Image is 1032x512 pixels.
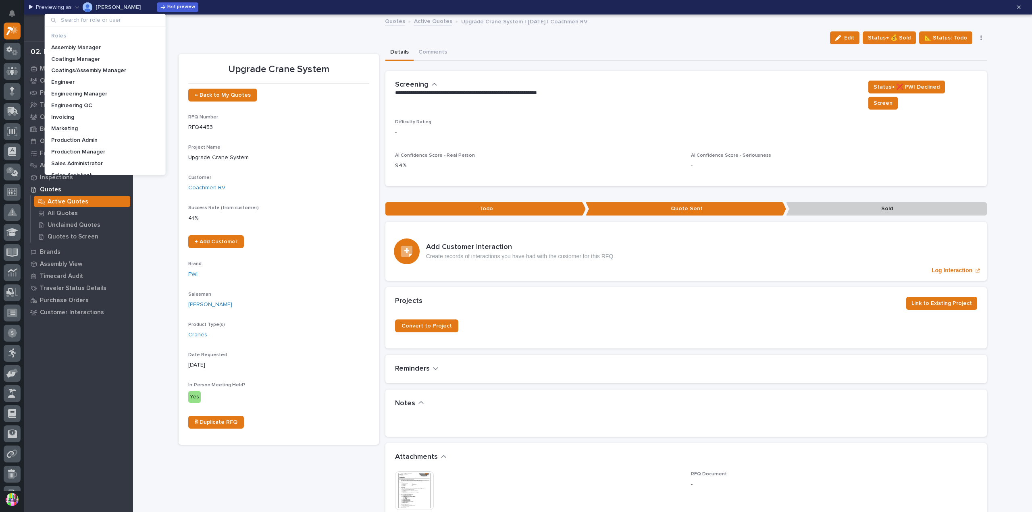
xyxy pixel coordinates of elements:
[188,184,225,192] a: Coachmen RV
[24,99,133,111] a: Travelers
[45,65,166,77] div: Coatings/Assembly Manager
[36,4,72,11] p: Previewing as
[924,33,967,43] span: 📐 Status: Todo
[45,42,166,54] div: Assembly Manager
[844,34,854,41] span: Edit
[24,87,133,99] a: Projects
[863,31,916,44] button: Status→ 💰 Sold
[40,126,66,133] p: Buildings
[691,153,771,158] span: AI Confidence Score - Seriousness
[395,453,447,462] button: Attachments
[195,419,237,425] span: ⎘ Duplicate RFQ
[24,111,133,123] a: Customers
[40,162,100,169] p: Automated Drawings
[40,150,108,157] p: Fab and Coatings Items
[395,399,415,408] h2: Notes
[31,48,71,57] div: 02. Projects
[24,135,133,147] a: Onsite Calendar
[426,253,614,260] p: Create records of interactions you have had with the customer for this RFQ
[48,198,88,205] p: Active Quotes
[195,92,251,98] span: ← Back to My Quotes
[45,135,166,146] div: Production Admin
[830,31,859,44] button: Edit
[786,202,986,216] p: Sold
[31,207,133,219] a: All Quotes
[24,171,133,183] a: Inspections
[24,123,133,135] a: Buildings
[188,301,232,309] a: [PERSON_NAME]
[385,202,586,216] p: Todo
[4,491,21,508] button: users-avatar
[402,323,452,329] span: Convert to Project
[40,309,104,316] p: Customer Interactions
[874,82,940,92] span: Status→ ❌ PWI Declined
[40,174,73,181] p: Inspections
[40,186,61,193] p: Quotes
[40,138,87,145] p: Onsite Calendar
[188,153,369,162] p: Upgrade Crane System
[188,270,198,279] a: PWI
[395,297,422,306] h2: Projects
[40,77,87,85] p: Customer Types
[906,297,977,310] button: Link to Existing Project
[51,137,98,144] p: Production Admin
[24,147,133,159] a: Fab and Coatings Items
[51,91,107,97] p: Engineering Manager
[911,298,972,308] span: Link to Existing Project
[4,5,21,22] button: Notifications
[51,56,100,63] p: Coatings Manager
[51,125,78,132] p: Marketing
[48,210,78,217] p: All Quotes
[24,306,133,318] a: Customer Interactions
[586,202,786,216] p: Quote Sent
[395,319,458,332] a: Convert to Project
[691,162,977,170] p: -
[395,365,430,373] h2: Reminders
[188,64,369,75] p: Upgrade Crane System
[385,44,414,61] button: Details
[385,16,405,25] a: Quotes
[188,123,369,132] p: RFQ4453
[24,62,133,75] a: My Work
[10,10,21,23] div: Notifications
[188,261,202,266] span: Brand
[40,102,67,109] p: Travelers
[45,170,166,181] div: Sales Assistant
[932,267,972,274] p: Log Interaction
[188,89,257,102] a: ← Back to My Quotes
[45,112,166,123] div: Invoicing
[24,246,133,258] a: Brands
[395,81,437,89] button: Screening
[51,160,103,167] p: Sales Administrator
[385,222,987,281] a: Log Interaction
[395,81,429,89] h2: Screening
[188,383,246,388] span: In-Person Meeting Held?
[188,115,218,120] span: RFQ Number
[45,88,166,100] div: Engineering Manager
[395,399,424,408] button: Notes
[24,270,133,282] a: Timecard Audit
[51,149,105,155] p: Production Manager
[45,158,166,170] div: Sales Administrator
[188,235,244,248] a: + Add Customer
[48,233,98,240] p: Quotes to Screen
[40,273,83,280] p: Timecard Audit
[31,196,133,207] a: Active Quotes
[691,472,727,477] span: RFQ Document
[868,33,911,43] span: Status→ 💰 Sold
[31,219,133,230] a: Unclaimed Quotes
[395,453,438,462] h2: Attachments
[195,239,237,245] span: + Add Customer
[188,331,207,339] a: Cranes
[48,222,100,229] p: Unclaimed Quotes
[188,322,225,327] span: Product Type(s)
[188,416,244,429] a: ⎘ Duplicate RFQ
[188,391,201,403] div: Yes
[40,297,89,304] p: Purchase Orders
[919,31,972,44] button: 📐 Status: Todo
[188,352,227,357] span: Date Requested
[51,172,92,179] p: Sales Assistant
[414,44,452,61] button: Comments
[188,145,221,150] span: Project Name
[24,15,133,41] a: Workspace Logo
